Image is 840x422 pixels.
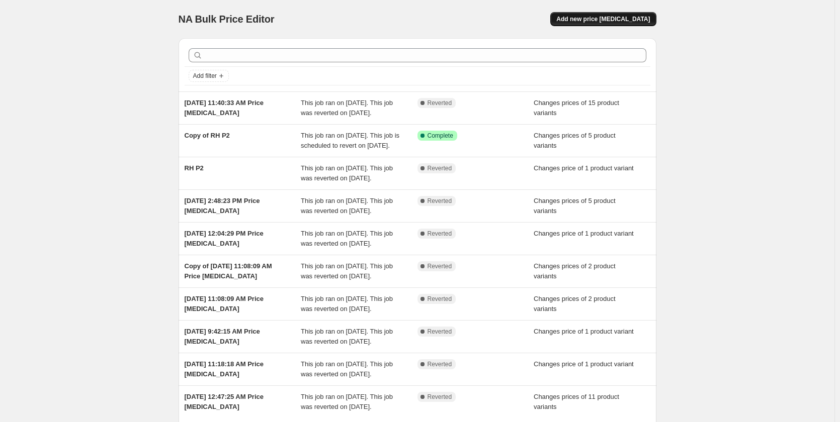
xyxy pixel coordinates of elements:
[534,164,634,172] span: Changes price of 1 product variant
[189,70,229,82] button: Add filter
[185,197,260,215] span: [DATE] 2:48:23 PM Price [MEDICAL_DATA]
[193,72,217,80] span: Add filter
[185,230,264,247] span: [DATE] 12:04:29 PM Price [MEDICAL_DATA]
[428,197,452,205] span: Reverted
[185,99,264,117] span: [DATE] 11:40:33 AM Price [MEDICAL_DATA]
[185,393,264,410] span: [DATE] 12:47:25 AM Price [MEDICAL_DATA]
[301,295,393,312] span: This job ran on [DATE]. This job was reverted on [DATE].
[556,15,650,23] span: Add new price [MEDICAL_DATA]
[550,12,656,26] button: Add new price [MEDICAL_DATA]
[301,230,393,247] span: This job ran on [DATE]. This job was reverted on [DATE].
[428,132,453,140] span: Complete
[534,230,634,237] span: Changes price of 1 product variant
[185,328,260,345] span: [DATE] 9:42:15 AM Price [MEDICAL_DATA]
[301,197,393,215] span: This job ran on [DATE]. This job was reverted on [DATE].
[301,132,399,149] span: This job ran on [DATE]. This job is scheduled to revert on [DATE].
[534,393,619,410] span: Changes prices of 11 product variants
[534,262,616,280] span: Changes prices of 2 product variants
[428,295,452,303] span: Reverted
[534,360,634,368] span: Changes price of 1 product variant
[301,328,393,345] span: This job ran on [DATE]. This job was reverted on [DATE].
[301,360,393,378] span: This job ran on [DATE]. This job was reverted on [DATE].
[428,99,452,107] span: Reverted
[301,262,393,280] span: This job ran on [DATE]. This job was reverted on [DATE].
[185,262,272,280] span: Copy of [DATE] 11:08:09 AM Price [MEDICAL_DATA]
[428,328,452,336] span: Reverted
[428,164,452,172] span: Reverted
[428,360,452,368] span: Reverted
[428,262,452,270] span: Reverted
[179,14,275,25] span: NA Bulk Price Editor
[534,328,634,335] span: Changes price of 1 product variant
[428,230,452,238] span: Reverted
[428,393,452,401] span: Reverted
[185,164,204,172] span: RH P2
[185,132,230,139] span: Copy of RH P2
[534,132,616,149] span: Changes prices of 5 product variants
[185,295,264,312] span: [DATE] 11:08:09 AM Price [MEDICAL_DATA]
[534,99,619,117] span: Changes prices of 15 product variants
[301,99,393,117] span: This job ran on [DATE]. This job was reverted on [DATE].
[185,360,264,378] span: [DATE] 11:18:18 AM Price [MEDICAL_DATA]
[301,393,393,410] span: This job ran on [DATE]. This job was reverted on [DATE].
[301,164,393,182] span: This job ran on [DATE]. This job was reverted on [DATE].
[534,197,616,215] span: Changes prices of 5 product variants
[534,295,616,312] span: Changes prices of 2 product variants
